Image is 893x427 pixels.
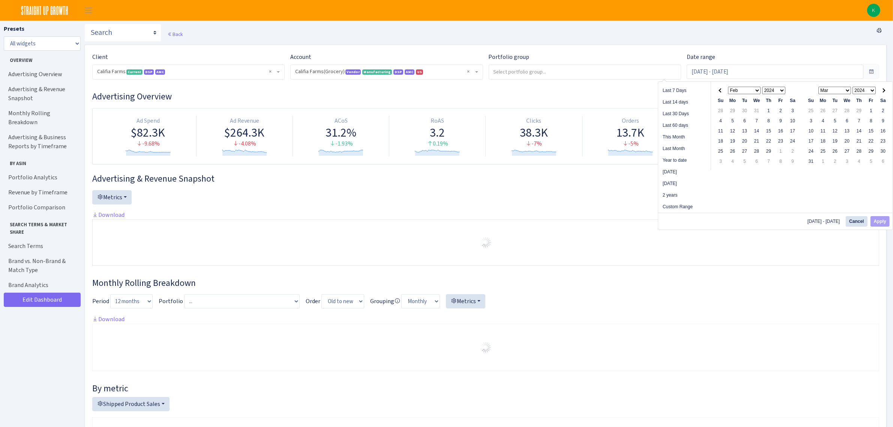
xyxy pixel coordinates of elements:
[392,140,482,148] div: 0.19%
[97,68,275,75] span: Califia Farms <span class="badge badge-success">Current</span><span class="badge badge-primary">D...
[877,136,889,146] td: 23
[715,106,727,116] td: 28
[92,383,879,394] h4: By metric
[841,116,853,126] td: 6
[865,126,877,136] td: 15
[4,157,78,167] span: By ASIN
[739,116,751,126] td: 6
[829,96,841,106] th: Tu
[865,156,877,167] td: 5
[92,278,879,289] h3: Widget #38
[489,125,579,140] div: 38.3K
[739,126,751,136] td: 13
[841,156,853,167] td: 3
[4,218,78,235] span: Search Terms & Market Share
[817,126,829,136] td: 11
[155,69,165,75] span: AMC
[658,189,711,201] li: 2 years
[92,315,125,323] a: Download
[200,117,290,125] div: Ad Revenue
[144,69,154,75] span: DSP
[763,156,775,167] td: 7
[865,96,877,106] th: Fr
[585,117,675,125] div: Orders
[853,136,865,146] td: 21
[103,125,193,140] div: $82.3K
[103,140,193,148] div: -9.68%
[658,131,711,143] li: This Month
[817,116,829,126] td: 4
[739,146,751,156] td: 27
[392,117,482,125] div: RoAS
[775,106,787,116] td: 2
[658,178,711,189] li: [DATE]
[306,297,320,306] label: Order
[296,117,386,125] div: ACoS
[4,130,79,154] a: Advertising & Business Reports by Timeframe
[392,125,482,140] div: 3.2
[787,116,799,126] td: 10
[727,126,739,136] td: 12
[877,96,889,106] th: Sa
[489,53,530,62] label: Portfolio group
[817,156,829,167] td: 1
[877,156,889,167] td: 6
[751,96,763,106] th: We
[841,136,853,146] td: 20
[763,146,775,156] td: 29
[585,125,675,140] div: 13.7K
[370,297,400,306] label: Grouping
[4,170,79,185] a: Portfolio Analytics
[4,82,79,106] a: Advertising & Revenue Snapshot
[817,96,829,106] th: Mo
[4,106,79,130] a: Monthly Rolling Breakdown
[751,146,763,156] td: 28
[775,126,787,136] td: 16
[715,156,727,167] td: 3
[4,239,79,254] a: Search Terms
[489,140,579,148] div: -7%
[807,219,843,224] span: [DATE] - [DATE]
[787,126,799,136] td: 17
[829,136,841,146] td: 19
[200,140,290,148] div: -4.08%
[658,201,711,213] li: Custom Range
[829,126,841,136] td: 12
[805,116,817,126] td: 3
[416,69,423,75] span: US
[658,96,711,108] li: Last 14 days
[775,116,787,126] td: 9
[805,156,817,167] td: 31
[480,341,492,353] img: Preloader
[4,24,24,33] label: Presets
[290,53,311,62] label: Account
[715,116,727,126] td: 4
[751,116,763,126] td: 7
[4,293,81,307] a: Edit Dashboard
[817,106,829,116] td: 26
[103,117,193,125] div: Ad Spend
[853,96,865,106] th: Th
[362,69,392,75] span: Manufacturing
[739,96,751,106] th: Tu
[805,136,817,146] td: 17
[775,156,787,167] td: 8
[853,106,865,116] td: 29
[92,53,108,62] label: Client
[658,155,711,166] li: Year to date
[79,4,98,17] button: Toggle navigation
[829,106,841,116] td: 27
[763,116,775,126] td: 8
[4,278,79,293] a: Brand Analytics
[853,156,865,167] td: 4
[829,146,841,156] td: 26
[92,91,879,102] h3: Widget #1
[393,69,403,75] span: DSP
[658,108,711,120] li: Last 30 Days
[92,211,125,219] a: Download
[865,136,877,146] td: 22
[658,166,711,178] li: [DATE]
[167,31,183,38] a: Back
[727,136,739,146] td: 19
[715,146,727,156] td: 25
